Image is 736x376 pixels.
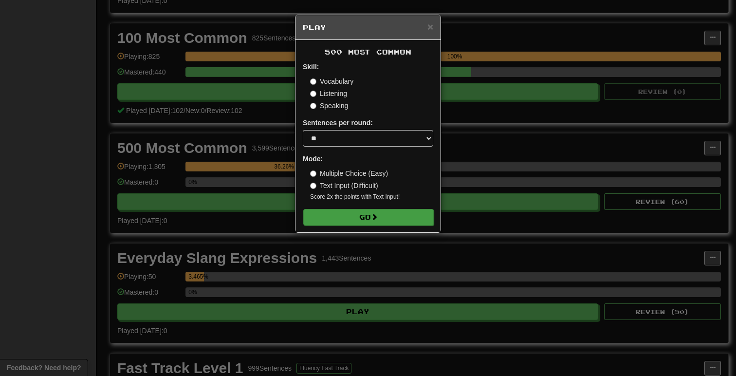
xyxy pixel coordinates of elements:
[310,91,316,97] input: Listening
[310,103,316,109] input: Speaking
[310,183,316,189] input: Text Input (Difficult)
[310,170,316,177] input: Multiple Choice (Easy)
[303,22,433,32] h5: Play
[310,169,388,178] label: Multiple Choice (Easy)
[310,78,316,85] input: Vocabulary
[310,181,378,190] label: Text Input (Difficult)
[303,155,323,163] strong: Mode:
[303,63,319,71] strong: Skill:
[427,21,433,32] button: Close
[303,209,434,226] button: Go
[310,193,433,201] small: Score 2x the points with Text Input !
[310,89,347,98] label: Listening
[303,118,373,128] label: Sentences per round:
[427,21,433,32] span: ×
[310,101,348,111] label: Speaking
[310,76,353,86] label: Vocabulary
[325,48,411,56] span: 500 Most Common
